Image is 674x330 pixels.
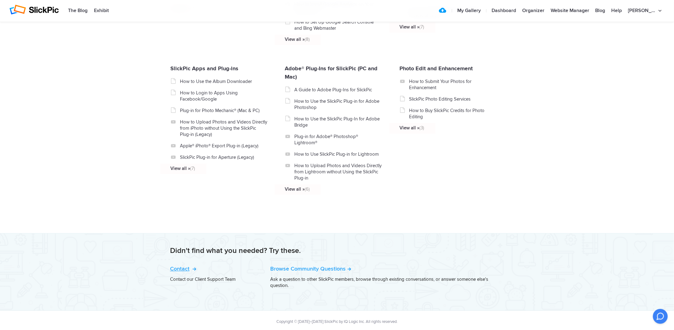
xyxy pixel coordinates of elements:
[170,265,195,272] a: Contact
[170,276,236,282] a: Contact our Client Support Team
[180,154,267,160] a: SlickPic Plug-in for Aperture (Legacy)
[399,125,487,131] a: View all »(3)
[180,143,267,149] a: Apple® iPhoto® Export Plug-in (Legacy)
[170,319,504,325] div: Copyright © [DATE]–[DATE] SlickPic by IQ Logic Inc. All rights reserved.
[487,294,504,298] a: Velga Briška
[170,65,238,72] a: SlickPic Apps and Plug-ins
[399,24,487,30] a: View all »(7)
[170,165,258,172] a: View all »(7)
[180,90,267,102] a: How to Login to Apps Using Facebook/Google
[409,78,497,91] a: How to Submit Your Photos for Enhancement
[285,186,373,192] a: View all »(6)
[285,65,378,80] a: Adobe® Plug-Ins for SlickPic (PC and Mac)
[295,98,382,111] a: How to Use the SlickPic Plug-in for Adobe Photoshop
[170,246,504,256] h2: Didn't find what you needed? Try these.
[270,265,351,272] a: Browse Community Questions
[295,19,382,31] a: How to Set Up Google Search Console and Bing Webmaster
[295,116,382,128] a: How to Use the SlickPic Plug-In for Adobe Bridge
[180,119,267,137] a: How to Upload Photos and Videos Directly from iPhoto without Using the SlickPic Plug-in (Legacy)
[285,36,373,42] a: View all »(8)
[409,96,497,102] a: SlickPic Photo Editing Services
[180,107,267,114] a: Plug-in for Photo Mechanic® (Mac & PC)
[399,65,473,72] a: Photo Edit and Enhancement
[295,87,382,93] a: A Guide to Adobe Plug-Ins for SlickPic
[295,133,382,146] a: Plug-in for Adobe® Photoshop® Lightroom®
[270,276,504,289] p: Ask a question to other SlickPic members, browse through existing conversations, or answer someon...
[409,107,497,120] a: How to Buy SlickPic Credits for Photo Editing
[295,163,382,181] a: How to Upload Photos and Videos Directly from Lightroom without Using the SlickPic Plug-in
[180,78,267,85] a: How to Use the Album Downloader
[295,151,382,157] a: How to Use SlickPic Plug-in for Lightroom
